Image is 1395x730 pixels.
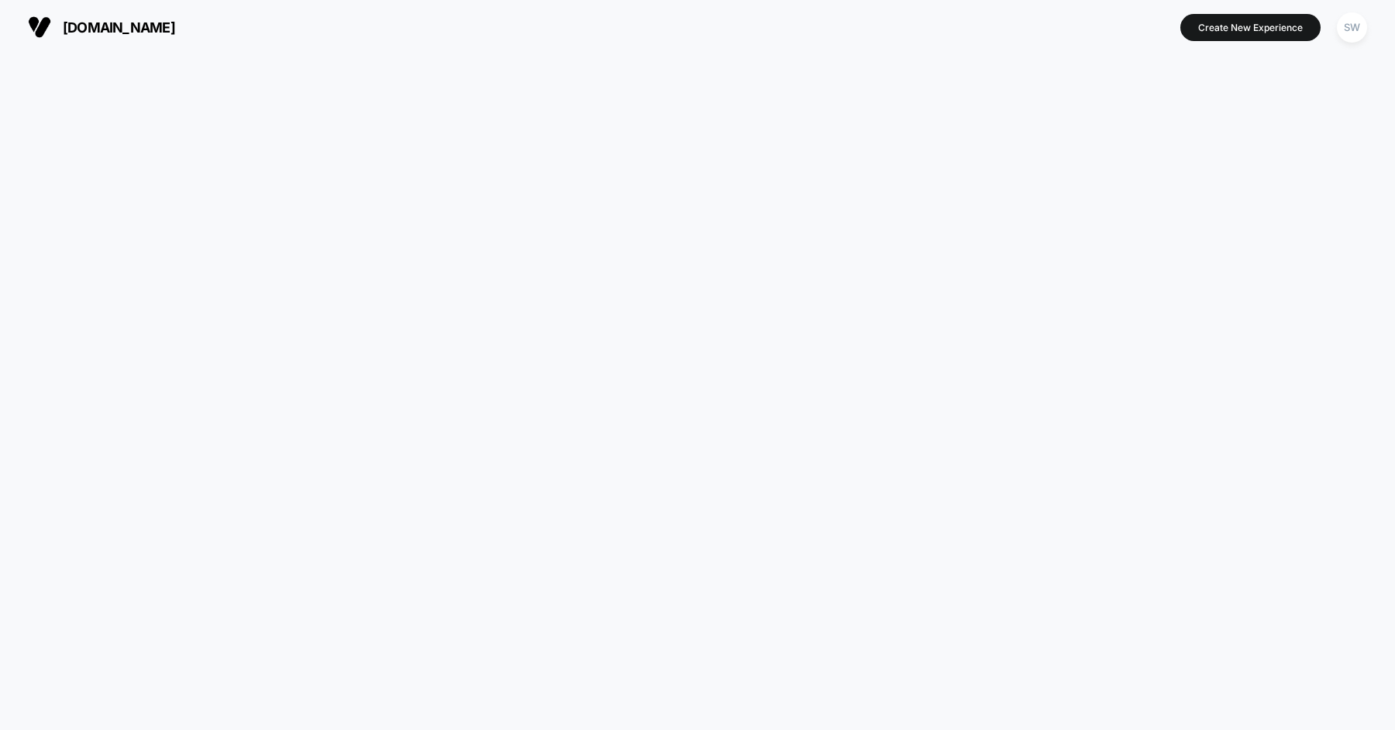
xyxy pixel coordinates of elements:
div: SW [1337,12,1367,43]
span: [DOMAIN_NAME] [63,19,175,36]
img: Visually logo [28,15,51,39]
button: [DOMAIN_NAME] [23,15,180,40]
button: Create New Experience [1180,14,1321,41]
button: SW [1332,12,1372,43]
